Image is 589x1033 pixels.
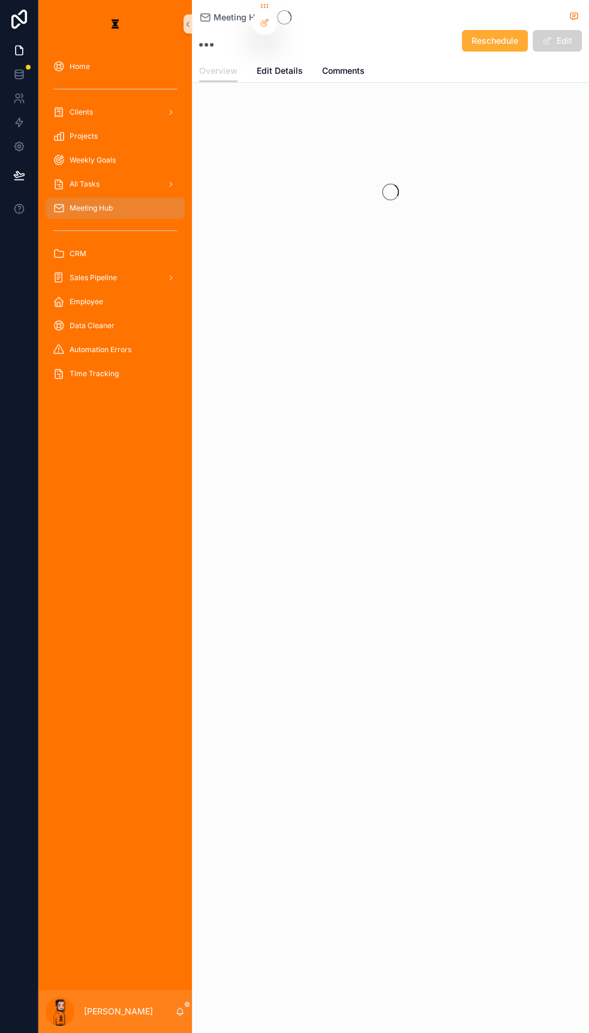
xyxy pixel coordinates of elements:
a: Weekly Goals [46,149,185,171]
span: Reschedule [471,35,518,47]
a: Clients [46,101,185,123]
a: Data Cleaner [46,315,185,337]
a: Meeting Hub [199,11,265,23]
a: Overview [199,60,238,83]
a: Projects [46,125,185,147]
span: Home [70,62,90,71]
a: All Tasks [46,173,185,195]
span: Meeting Hub [214,11,265,23]
a: CRM [46,243,185,265]
div: scrollable content [38,48,192,398]
img: App logo [106,14,125,34]
a: Employee [46,291,185,313]
a: Edit Details [257,60,303,84]
span: All Tasks [70,179,100,189]
a: Comments [322,60,365,84]
a: Meeting Hub [46,197,185,219]
button: Reschedule [462,30,528,52]
span: Projects [70,131,98,141]
p: [PERSON_NAME] [84,1005,153,1017]
span: Weekly Goals [70,155,116,165]
span: Sales Pipeline [70,273,117,283]
span: Employee [70,297,103,307]
span: Comments [322,65,365,77]
span: Data Cleaner [70,321,115,331]
span: CRM [70,249,86,259]
span: Clients [70,107,93,117]
span: Meeting Hub [70,203,113,213]
button: Edit [533,30,582,52]
span: Automation Errors [70,345,131,355]
a: Sales Pipeline [46,267,185,289]
a: Home [46,56,185,77]
span: Edit Details [257,65,303,77]
a: Automation Errors [46,339,185,361]
span: Overview [199,65,238,77]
